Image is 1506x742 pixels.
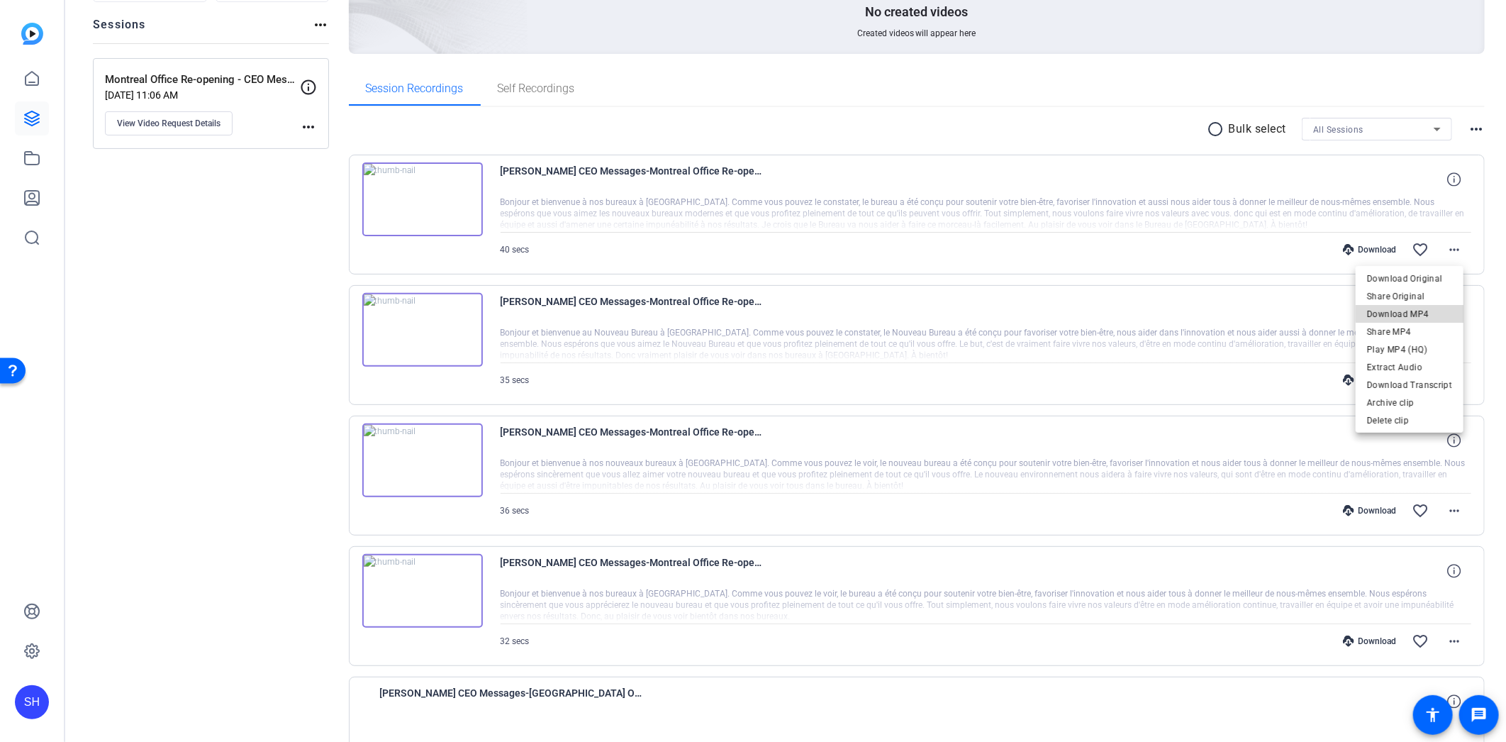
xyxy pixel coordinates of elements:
[1367,394,1452,411] span: Archive clip
[1367,288,1452,305] span: Share Original
[1367,323,1452,340] span: Share MP4
[1367,359,1452,376] span: Extract Audio
[1367,270,1452,287] span: Download Original
[1367,377,1452,394] span: Download Transcript
[1367,412,1452,429] span: Delete clip
[1367,306,1452,323] span: Download MP4
[1367,341,1452,358] span: Play MP4 (HQ)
